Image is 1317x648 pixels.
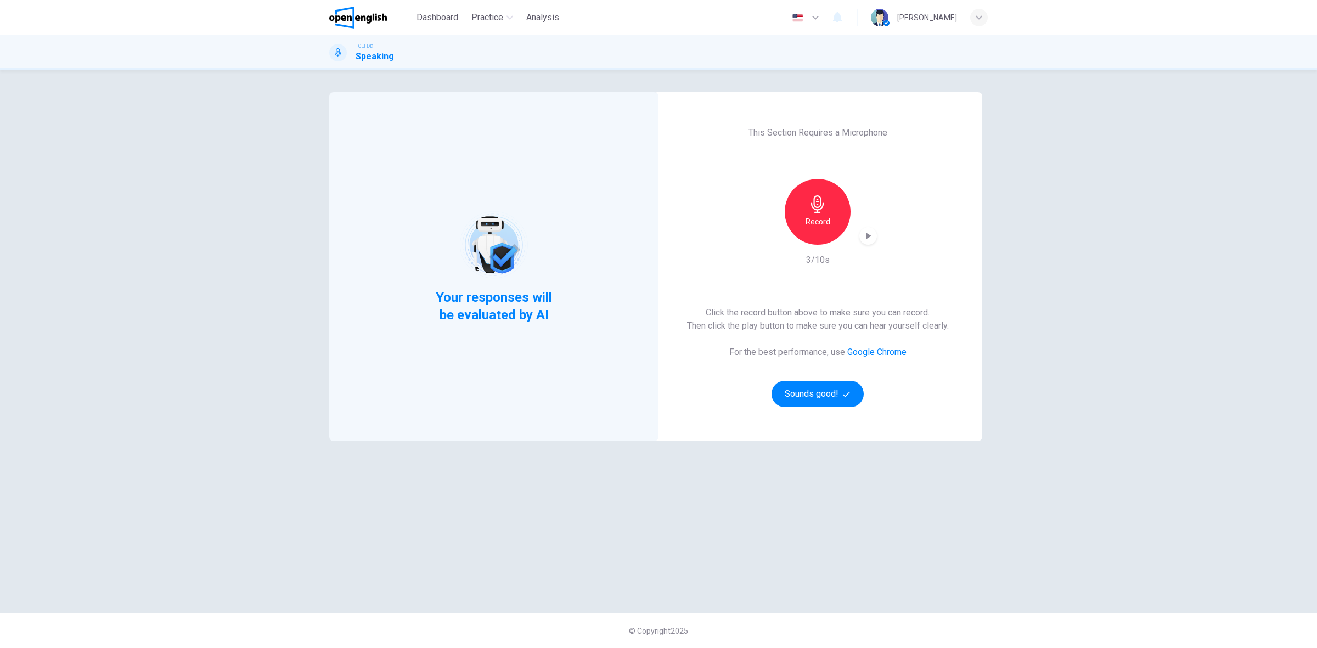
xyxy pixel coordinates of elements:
[459,210,528,280] img: robot icon
[729,346,907,359] h6: For the best performance, use
[471,11,503,24] span: Practice
[522,8,564,27] button: Analysis
[356,42,373,50] span: TOEFL®
[847,347,907,357] a: Google Chrome
[687,306,949,333] h6: Click the record button above to make sure you can record. Then click the play button to make sur...
[772,381,864,407] button: Sounds good!
[748,126,887,139] h6: This Section Requires a Microphone
[417,11,458,24] span: Dashboard
[356,50,394,63] h1: Speaking
[329,7,387,29] img: OpenEnglish logo
[412,8,463,27] button: Dashboard
[897,11,957,24] div: [PERSON_NAME]
[806,253,830,267] h6: 3/10s
[785,179,851,245] button: Record
[806,215,830,228] h6: Record
[871,9,888,26] img: Profile picture
[467,8,517,27] button: Practice
[629,627,688,635] span: © Copyright 2025
[329,7,412,29] a: OpenEnglish logo
[791,14,804,22] img: en
[427,289,561,324] span: Your responses will be evaluated by AI
[526,11,559,24] span: Analysis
